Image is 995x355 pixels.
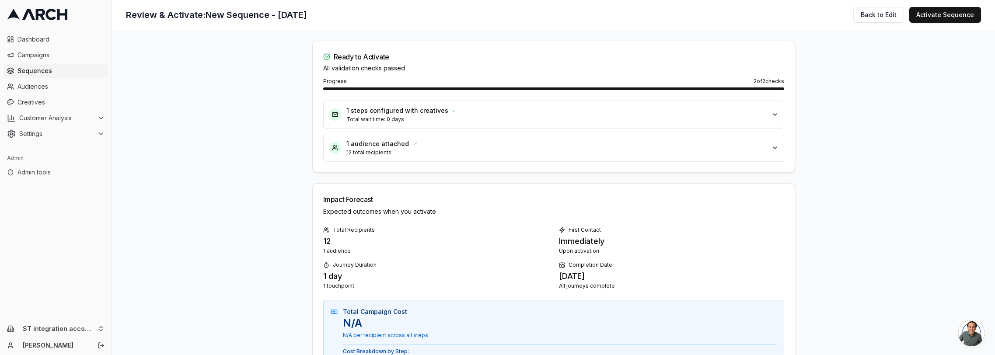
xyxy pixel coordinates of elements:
span: Journey Duration [333,261,377,268]
span: Campaigns [17,51,105,59]
span: ST integration account [23,325,94,333]
span: Total Recipients [333,226,375,233]
div: Ready to Activate [334,52,389,62]
a: [PERSON_NAME] [23,341,88,350]
button: Log out [95,339,107,352]
span: Dashboard [17,35,105,44]
span: Admin tools [17,168,105,177]
button: Customer Analysis [3,111,108,125]
span: 1 steps configured with creatives [346,106,448,115]
span: First Contact [569,226,601,233]
span: Creatives [17,98,105,107]
a: Open chat [958,320,985,346]
span: Audiences [17,82,105,91]
span: Progress [323,78,347,85]
button: 1 steps configured with creativesTotal wait time: 0 days [324,101,784,128]
button: 1 audience attached12 total recipients [324,134,784,161]
div: 12 [323,235,548,247]
div: 1 audience [323,247,548,254]
div: Admin [3,151,108,165]
span: 1 audience attached [346,139,409,148]
p: Total wait time: 0 days [346,116,766,123]
div: All journeys complete [559,282,784,289]
button: Activate Sequence [909,7,981,23]
a: Sequences [3,64,108,78]
a: Campaigns [3,48,108,62]
h1: Review & Activate: New Sequence - [DATE] [126,9,307,21]
span: Completion Date [569,261,612,268]
div: 1 touchpoint [323,282,548,289]
div: Immediately [559,235,784,247]
p: Expected outcomes when you activate [323,207,784,216]
span: 2 of 2 checks [754,78,784,85]
button: ST integration account [3,322,108,336]
a: Creatives [3,95,108,109]
p: N/A [343,316,777,330]
p: 12 total recipients [346,149,766,156]
span: Customer Analysis [19,114,94,122]
button: Back to Edit [853,7,904,23]
p: N/A per recipient across all steps [343,332,777,339]
p: Cost Breakdown by Step: [343,348,777,355]
div: 1 day [323,270,548,282]
div: Impact Forecast [323,194,784,205]
div: Upon activation [559,247,784,254]
a: Admin tools [3,165,108,179]
p: All validation checks passed [323,64,405,73]
p: Total Campaign Cost [343,307,777,316]
div: [DATE] [559,270,784,282]
button: Settings [3,127,108,141]
a: Dashboard [3,32,108,46]
span: Settings [19,129,94,138]
a: Audiences [3,80,108,94]
span: Sequences [17,66,105,75]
